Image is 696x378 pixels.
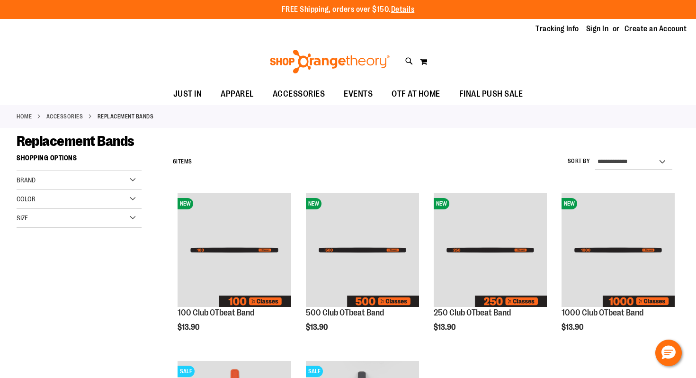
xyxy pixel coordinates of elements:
a: ACCESSORIES [46,112,83,121]
span: APPAREL [221,83,254,105]
span: ACCESSORIES [273,83,325,105]
a: Image of 100 Club OTbeat BandNEW [178,193,291,308]
a: ACCESSORIES [263,83,335,105]
div: product [173,189,295,351]
span: EVENTS [344,83,373,105]
a: Create an Account [625,24,687,34]
span: SALE [306,366,323,377]
button: Hello, have a question? Let’s chat. [655,340,682,366]
a: FINAL PUSH SALE [450,83,533,105]
a: JUST IN [164,83,212,105]
a: Image of 500 Club OTbeat BandNEW [306,193,419,308]
img: Image of 250 Club OTbeat Band [434,193,547,306]
a: Image of 1000 Club OTbeat BandNEW [562,193,675,308]
a: EVENTS [334,83,382,105]
img: Image of 1000 Club OTbeat Band [562,193,675,306]
span: Color [17,195,36,203]
div: product [301,189,424,351]
span: NEW [306,198,321,209]
span: 6 [173,158,177,165]
span: FINAL PUSH SALE [459,83,523,105]
div: product [429,189,552,351]
a: Details [391,5,415,14]
span: NEW [434,198,449,209]
h2: Items [173,154,192,169]
span: Replacement Bands [17,133,134,149]
span: $13.90 [306,323,329,332]
a: 100 Club OTbeat Band [178,308,254,317]
a: 250 Club OTbeat Band [434,308,511,317]
span: JUST IN [173,83,202,105]
a: 500 Club OTbeat Band [306,308,384,317]
span: NEW [178,198,193,209]
a: OTF AT HOME [382,83,450,105]
span: $13.90 [562,323,585,332]
a: Home [17,112,32,121]
a: Image of 250 Club OTbeat BandNEW [434,193,547,308]
a: APPAREL [211,83,263,105]
span: $13.90 [178,323,201,332]
span: OTF AT HOME [392,83,440,105]
img: Image of 100 Club OTbeat Band [178,193,291,306]
label: Sort By [568,157,590,165]
p: FREE Shipping, orders over $150. [282,4,415,15]
span: NEW [562,198,577,209]
a: Tracking Info [535,24,579,34]
img: Shop Orangetheory [268,50,391,73]
span: SALE [178,366,195,377]
span: Size [17,214,28,222]
span: Brand [17,176,36,184]
img: Image of 500 Club OTbeat Band [306,193,419,306]
strong: Shopping Options [17,150,142,171]
a: Sign In [586,24,609,34]
div: product [557,189,679,351]
strong: Replacement Bands [98,112,154,121]
a: 1000 Club OTbeat Band [562,308,643,317]
span: $13.90 [434,323,457,332]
